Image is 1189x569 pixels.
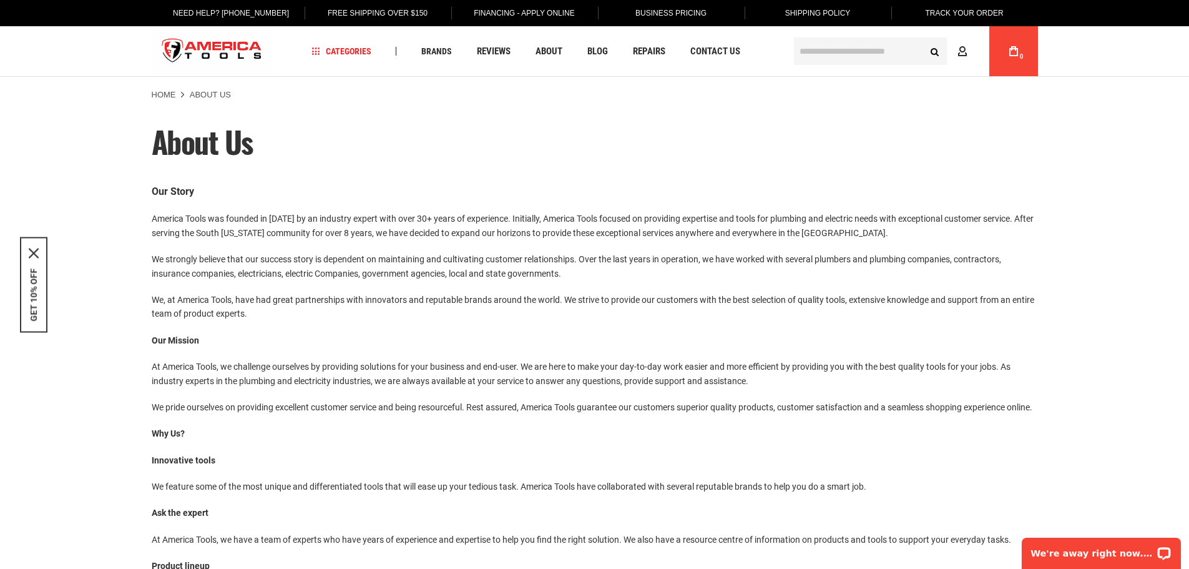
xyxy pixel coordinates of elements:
[152,453,1038,467] p: Innovative tools
[152,400,1038,414] p: We pride ourselves on providing excellent customer service and being resourceful. Rest assured, A...
[152,360,1038,388] p: At America Tools, we challenge ourselves by providing solutions for your business and end-user. W...
[311,47,371,56] span: Categories
[152,427,1038,440] p: Why Us?
[582,43,614,60] a: Blog
[1002,26,1025,76] a: 0
[587,47,608,56] span: Blog
[1020,53,1024,60] span: 0
[152,212,1038,240] p: America Tools was founded in [DATE] by an industry expert with over 30+ years of experience. Init...
[690,47,740,56] span: Contact Us
[627,43,671,60] a: Repairs
[152,119,253,164] span: About Us
[152,506,1038,520] p: Ask the expert
[530,43,568,60] a: About
[536,47,562,56] span: About
[416,43,457,60] a: Brands
[421,47,452,56] span: Brands
[152,533,1038,547] p: At America Tools, we have a team of experts who have years of experience and expertise to help yo...
[29,248,39,258] button: Close
[306,43,377,60] a: Categories
[152,252,1038,280] p: We strongly believe that our success story is dependent on maintaining and cultivating customer r...
[29,268,39,321] button: GET 10% OFF
[152,334,1038,347] p: Our Mission
[1014,530,1189,569] iframe: LiveChat chat widget
[152,89,176,101] a: Home
[471,43,516,60] a: Reviews
[190,90,231,99] strong: About Us
[152,293,1038,321] p: We, at America Tools, have had great partnerships with innovators and reputable brands around the...
[923,39,947,63] button: Search
[785,9,851,17] span: Shipping Policy
[685,43,746,60] a: Contact Us
[152,480,1038,493] p: We feature some of the most unique and differentiated tools that will ease up your tedious task. ...
[152,184,1038,200] p: Our Story
[477,47,511,56] span: Reviews
[152,28,273,75] img: America Tools
[152,28,273,75] a: store logo
[29,248,39,258] svg: close icon
[633,47,665,56] span: Repairs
